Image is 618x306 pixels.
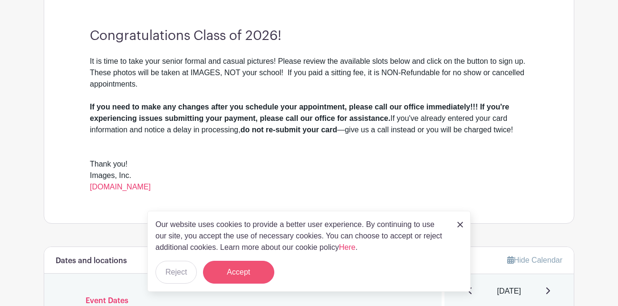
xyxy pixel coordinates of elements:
[90,158,528,170] div: Thank you!
[56,257,127,266] h6: Dates and locations
[155,219,447,253] p: Our website uses cookies to provide a better user experience. By continuing to use our site, you ...
[457,222,463,227] img: close_button-5f87c8562297e5c2d7936805f587ecaba9071eb48480494691a3f1689db116b3.svg
[90,103,509,122] strong: If you need to make any changes after you schedule your appointment, please call our office immed...
[90,183,151,191] a: [DOMAIN_NAME]
[90,28,528,44] h3: Congratulations Class of 2026!
[90,170,528,193] div: Images, Inc.
[84,296,402,306] h6: Event Dates
[203,261,274,284] button: Accept
[497,286,521,297] span: [DATE]
[155,261,197,284] button: Reject
[339,243,356,251] a: Here
[90,101,528,136] div: If you've already entered your card information and notice a delay in processing, —give us a call...
[507,256,562,264] a: Hide Calendar
[241,126,338,134] strong: do not re-submit your card
[90,56,528,90] div: It is time to take your senior formal and casual pictures! Please review the available slots belo...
